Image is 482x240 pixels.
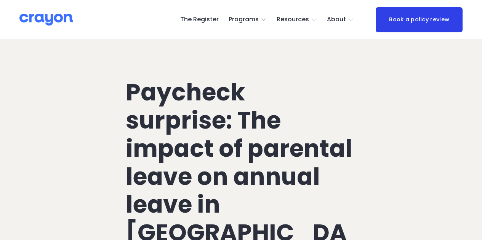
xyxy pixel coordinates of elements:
[327,14,346,25] span: About
[277,14,309,25] span: Resources
[229,14,267,26] a: folder dropdown
[229,14,259,25] span: Programs
[376,7,463,32] a: Book a policy review
[180,14,219,26] a: The Register
[19,13,73,26] img: Crayon
[327,14,354,26] a: folder dropdown
[277,14,317,26] a: folder dropdown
